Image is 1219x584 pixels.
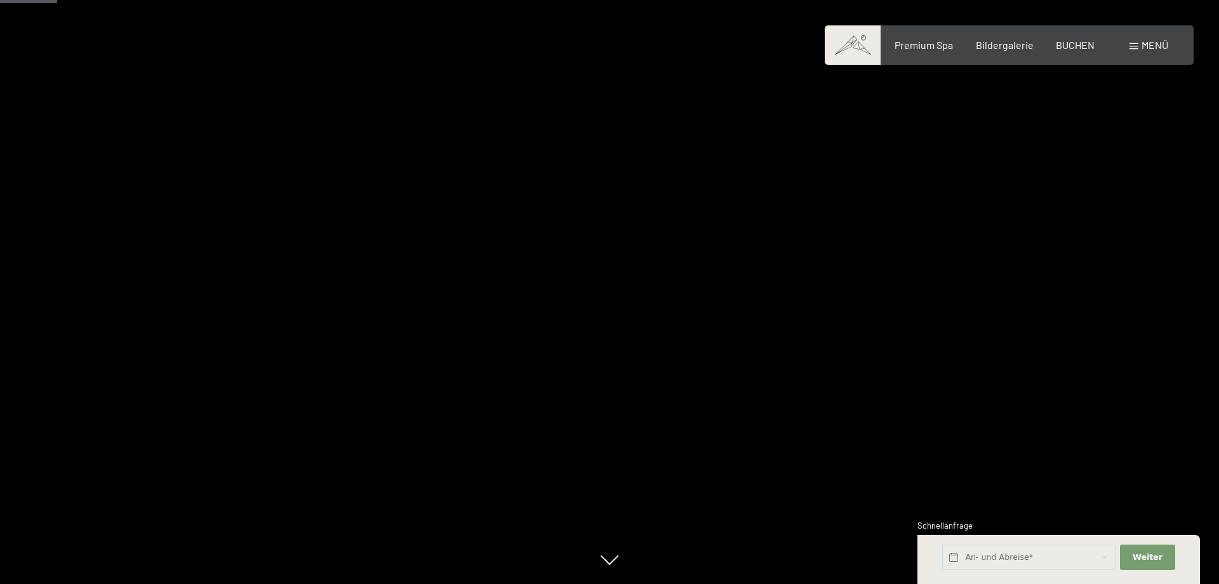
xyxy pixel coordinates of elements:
button: Weiter [1120,545,1175,571]
a: BUCHEN [1056,39,1095,51]
a: Bildergalerie [976,39,1034,51]
a: Premium Spa [895,39,953,51]
span: Menü [1142,39,1168,51]
span: Weiter [1133,552,1162,563]
span: Schnellanfrage [917,520,973,531]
